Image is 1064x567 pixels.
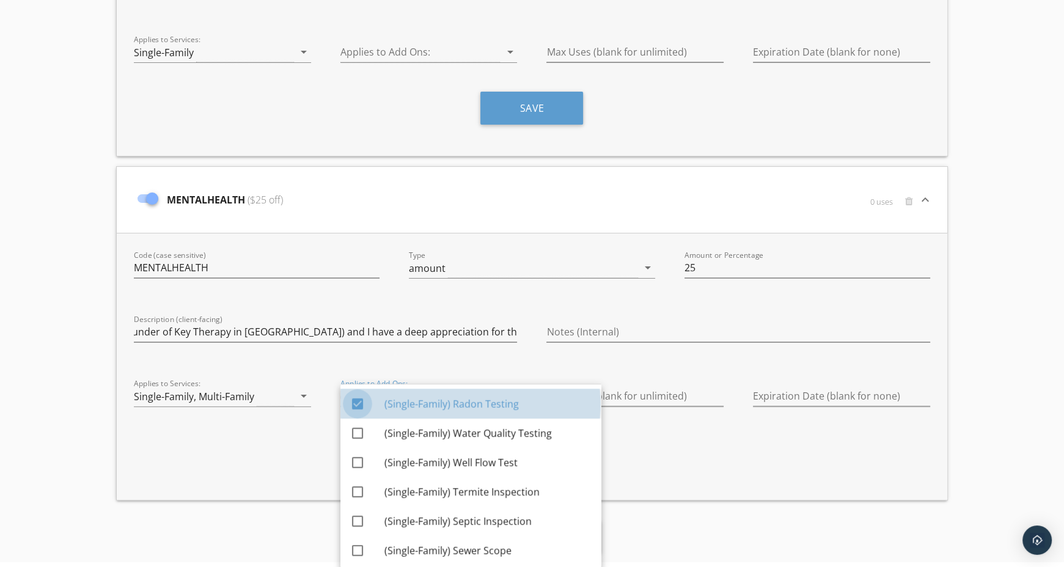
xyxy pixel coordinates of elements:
[245,193,283,207] span: ($25 off)
[1022,525,1052,555] div: Open Intercom Messenger
[546,386,724,406] input: Max Uses (blank for unlimited)
[134,47,194,58] div: Single-Family
[384,543,592,558] div: (Single-Family) Sewer Scope
[753,386,930,406] input: Expiration Date (blank for none)
[384,397,592,411] div: (Single-Family) Radon Testing
[640,260,655,275] i: arrow_drop_down
[296,45,311,59] i: arrow_drop_down
[684,258,930,278] input: Amount or Percentage
[134,322,517,342] input: Description (client-facing)
[546,42,724,62] input: Max Uses (blank for unlimited)
[134,258,380,278] input: Code (case sensitive)
[296,389,311,403] i: arrow_drop_down
[753,42,930,62] input: Expiration Date (blank for none)
[384,514,592,529] div: (Single-Family) Septic Inspection
[870,197,893,207] span: 0 uses
[384,455,592,470] div: (Single-Family) Well Flow Test
[384,485,592,499] div: (Single-Family) Termite Inspection
[502,45,517,59] i: arrow_drop_down
[546,322,930,342] input: Notes (Internal)
[167,192,283,207] span: MENTALHEALTH
[409,263,446,274] div: amount
[480,92,583,125] button: Save
[918,192,933,207] i: keyboard_arrow_down
[199,391,254,402] div: Multi-Family
[384,426,592,441] div: (Single-Family) Water Quality Testing
[134,391,196,402] div: Single-Family,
